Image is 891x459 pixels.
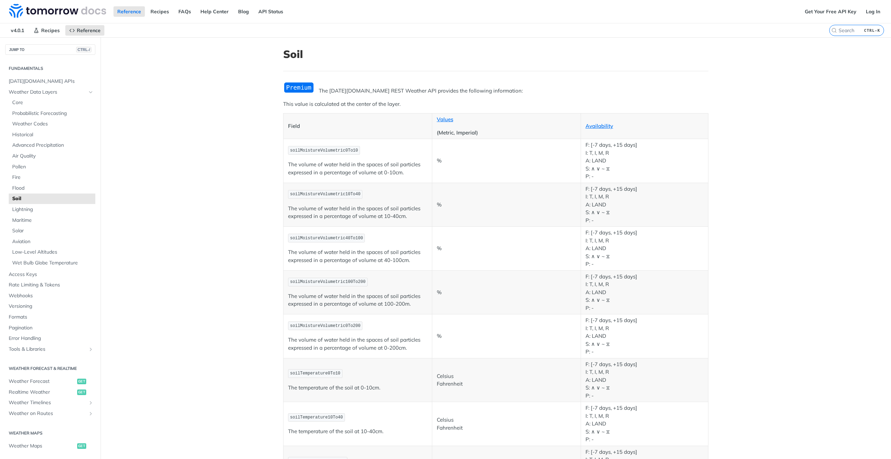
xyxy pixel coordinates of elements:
[12,142,94,149] span: Advanced Precipitation
[9,89,86,96] span: Weather Data Layers
[5,398,95,408] a: Weather TimelinesShow subpages for Weather Timelines
[88,347,94,352] button: Show subpages for Tools & Libraries
[288,205,427,220] p: The volume of water held in the spaces of soil particles expressed in a percentage of volume at 1...
[437,245,576,253] p: %
[5,387,95,398] a: Realtime Weatherget
[586,316,704,356] p: F: [-7 days, +15 days] I: T, I, M, R A: LAND S: ∧ ∨ ~ ⧖ P: -
[9,140,95,151] a: Advanced Precipitation
[77,27,101,34] span: Reference
[9,258,95,268] a: Wet Bulb Globe Temperature
[437,332,576,340] p: %
[9,292,94,299] span: Webhooks
[88,89,94,95] button: Hide subpages for Weather Data Layers
[12,249,94,256] span: Low-Level Altitudes
[9,325,94,331] span: Pagination
[283,100,708,108] p: This value is calculated at the center of the layer.
[437,157,576,165] p: %
[30,25,64,36] a: Recipes
[5,408,95,419] a: Weather on RoutesShow subpages for Weather on Routes
[9,236,95,247] a: Aviation
[77,379,86,384] span: get
[9,4,106,18] img: Tomorrow.io Weather API Docs
[5,323,95,333] a: Pagination
[12,206,94,213] span: Lightning
[197,6,233,17] a: Help Center
[65,25,104,36] a: Reference
[290,415,343,420] span: soilTemperature10To40
[9,183,95,194] a: Flood
[12,195,94,202] span: Soil
[5,430,95,436] h2: Weather Maps
[9,194,95,204] a: Soil
[862,27,882,34] kbd: CTRL-K
[9,271,94,278] span: Access Keys
[9,378,75,385] span: Weather Forecast
[290,236,363,241] span: soilMoistureVolumetric40To100
[12,174,94,181] span: Fire
[5,291,95,301] a: Webhooks
[234,6,253,17] a: Blog
[9,314,94,321] span: Formats
[290,279,366,284] span: soilMoistureVolumetric100To200
[9,172,95,183] a: Fire
[288,122,427,130] p: Field
[175,6,195,17] a: FAQs
[437,201,576,209] p: %
[288,248,427,264] p: The volume of water held in the spaces of soil particles expressed in a percentage of volume at 4...
[9,78,94,85] span: [DATE][DOMAIN_NAME] APIs
[586,273,704,312] p: F: [-7 days, +15 days] I: T, I, M, R A: LAND S: ∧ ∨ ~ ⧖ P: -
[288,161,427,176] p: The volume of water held in the spaces of soil particles expressed in a percentage of volume at 0...
[9,443,75,450] span: Weather Maps
[5,87,95,97] a: Weather Data LayersHide subpages for Weather Data Layers
[12,153,94,160] span: Air Quality
[9,282,94,289] span: Rate Limiting & Tokens
[113,6,145,17] a: Reference
[283,48,708,60] h1: Soil
[88,400,94,406] button: Show subpages for Weather Timelines
[437,289,576,297] p: %
[831,28,837,33] svg: Search
[5,344,95,355] a: Tools & LibrariesShow subpages for Tools & Libraries
[586,404,704,444] p: F: [-7 days, +15 days] I: T, I, M, R A: LAND S: ∧ ∨ ~ ⧖ P: -
[88,411,94,416] button: Show subpages for Weather on Routes
[586,360,704,400] p: F: [-7 days, +15 days] I: T, I, M, R A: LAND S: ∧ ∨ ~ ⧖ P: -
[288,336,427,352] p: The volume of water held in the spaces of soil particles expressed in a percentage of volume at 0...
[9,247,95,257] a: Low-Level Altitudes
[9,97,95,108] a: Core
[12,110,94,117] span: Probabilistic Forecasting
[41,27,60,34] span: Recipes
[9,335,94,342] span: Error Handling
[9,399,86,406] span: Weather Timelines
[9,389,75,396] span: Realtime Weather
[12,227,94,234] span: Solar
[9,226,95,236] a: Solar
[76,47,91,52] span: CTRL-/
[9,346,86,353] span: Tools & Libraries
[288,428,427,436] p: The temperature of the soil at 10-40cm.
[437,116,453,123] a: Values
[9,119,95,129] a: Weather Codes
[437,416,576,432] p: Celsius Fahrenheit
[5,65,95,72] h2: Fundamentals
[9,303,94,310] span: Versioning
[5,365,95,372] h2: Weather Forecast & realtime
[7,25,28,36] span: v4.0.1
[288,384,427,392] p: The temperature of the soil at 0-10cm.
[586,123,613,129] a: Availability
[12,185,94,192] span: Flood
[5,333,95,344] a: Error Handling
[290,148,358,153] span: soilMoistureVolumetric0To10
[12,131,94,138] span: Historical
[9,130,95,140] a: Historical
[586,141,704,181] p: F: [-7 days, +15 days] I: T, I, M, R A: LAND S: ∧ ∨ ~ ⧖ P: -
[801,6,860,17] a: Get Your Free API Key
[9,162,95,172] a: Pollen
[5,76,95,87] a: [DATE][DOMAIN_NAME] APIs
[12,99,94,106] span: Core
[9,108,95,119] a: Probabilistic Forecasting
[437,129,576,137] p: (Metric, Imperial)
[12,238,94,245] span: Aviation
[12,121,94,127] span: Weather Codes
[12,260,94,267] span: Wet Bulb Globe Temperature
[5,301,95,312] a: Versioning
